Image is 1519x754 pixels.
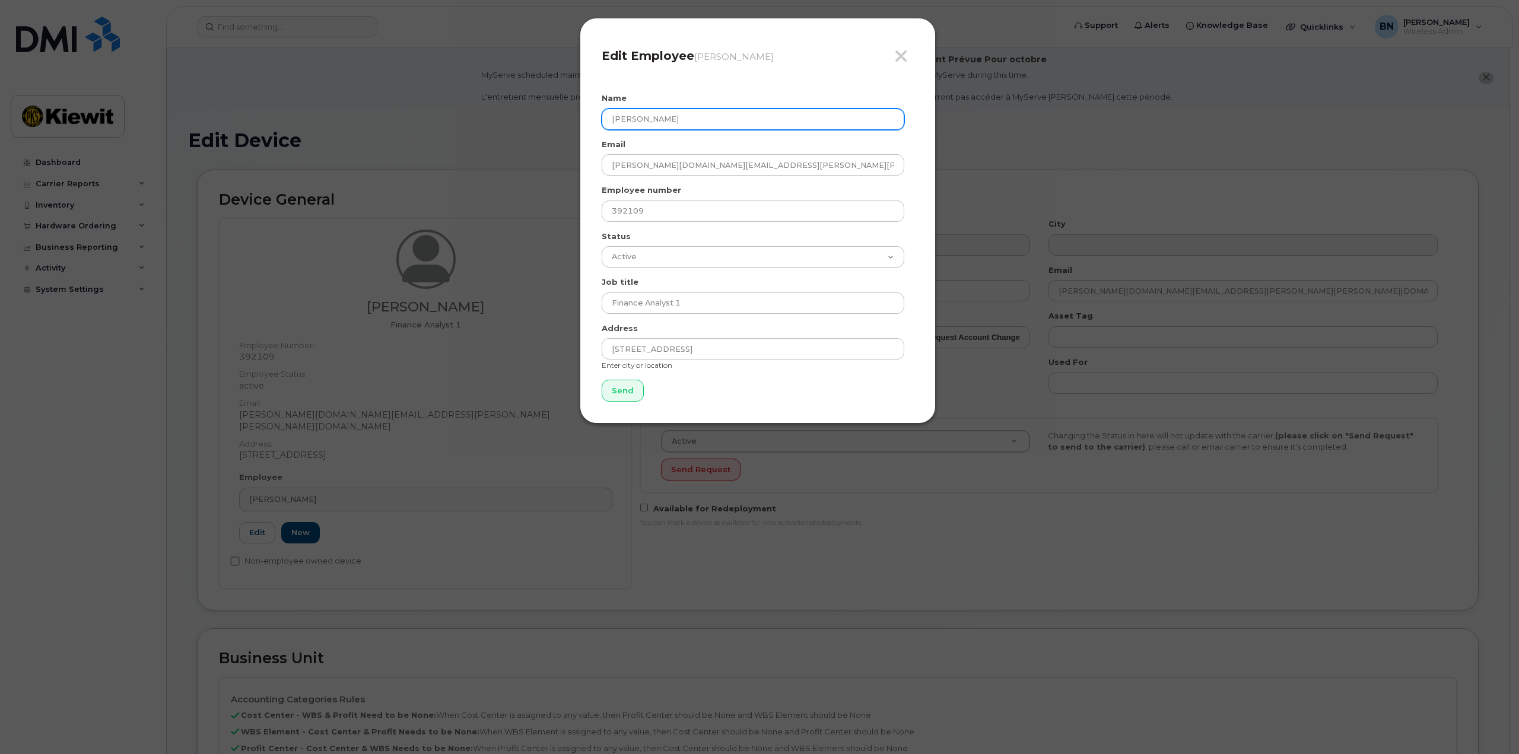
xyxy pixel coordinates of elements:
label: Name [602,93,627,104]
small: Enter city or location [602,361,672,370]
label: Job title [602,276,638,288]
label: Employee number [602,184,681,196]
small: [PERSON_NAME] [694,51,774,62]
h4: Edit Employee [602,49,914,63]
input: Send [602,380,644,402]
label: Address [602,323,638,334]
label: Status [602,231,631,242]
iframe: Messenger Launcher [1467,702,1510,745]
label: Email [602,139,625,150]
